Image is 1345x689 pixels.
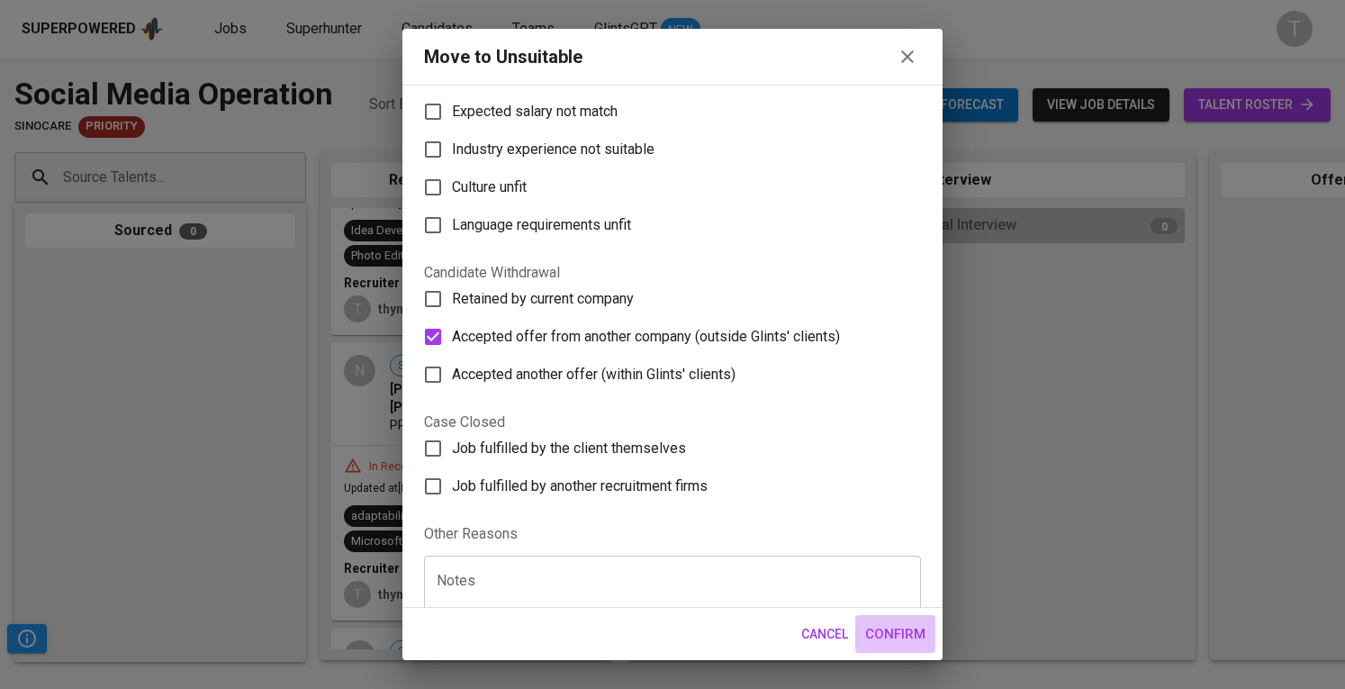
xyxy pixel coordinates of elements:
legend: Candidate Withdrawal [424,266,560,280]
span: Job fulfilled by another recruitment firms [452,476,708,497]
span: Culture unfit [452,177,527,198]
legend: Case Closed [424,415,505,430]
span: Retained by current company [452,288,634,310]
span: Confirm [865,622,925,646]
legend: Other Reasons [424,512,921,556]
span: Accepted another offer (within Glints' clients) [452,364,736,385]
span: Accepted offer from another company (outside Glints' clients) [452,326,840,348]
span: Expected salary not match [452,101,618,122]
span: Cancel [801,623,848,646]
button: Cancel [794,618,855,651]
span: Language requirements unfit [452,214,631,236]
span: Industry experience not suitable [452,139,654,160]
span: Job fulfilled by the client themselves [452,438,686,459]
div: Move to Unsuitable [424,44,582,70]
button: Confirm [855,615,935,653]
